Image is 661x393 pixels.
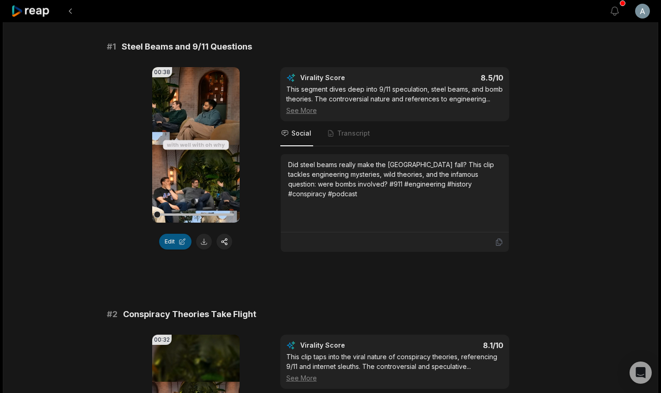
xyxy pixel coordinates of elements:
[291,129,311,138] span: Social
[300,341,400,350] div: Virality Score
[107,308,117,321] span: # 2
[152,67,240,223] video: Your browser does not support mp4 format.
[337,129,370,138] span: Transcript
[286,84,503,115] div: This segment dives deep into 9/11 speculation, steel beams, and bomb theories. The controversial ...
[288,160,501,199] div: Did steel beams really make the [GEOGRAPHIC_DATA] fall? This clip tackles engineering mysteries, ...
[122,40,252,53] span: Steel Beams and 9/11 Questions
[107,40,116,53] span: # 1
[630,362,652,384] div: Open Intercom Messenger
[404,73,503,82] div: 8.5 /10
[286,373,503,383] div: See More
[404,341,503,350] div: 8.1 /10
[280,121,509,146] nav: Tabs
[286,106,503,115] div: See More
[286,352,503,383] div: This clip taps into the viral nature of conspiracy theories, referencing 9/11 and internet sleuth...
[159,234,192,250] button: Edit
[123,308,256,321] span: Conspiracy Theories Take Flight
[300,73,400,82] div: Virality Score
